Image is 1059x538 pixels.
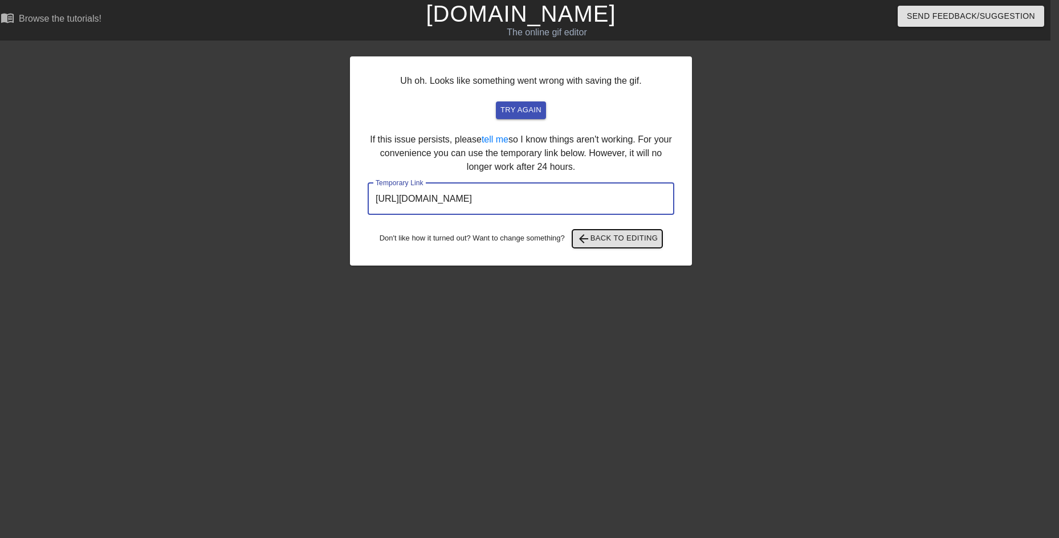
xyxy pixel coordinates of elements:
span: arrow_back [577,232,590,246]
div: Uh oh. Looks like something went wrong with saving the gif. If this issue persists, please so I k... [350,56,692,266]
button: Send Feedback/Suggestion [898,6,1044,27]
a: Browse the tutorials! [1,11,101,28]
span: menu_book [1,11,14,25]
span: Send Feedback/Suggestion [907,9,1035,23]
button: Back to Editing [572,230,663,248]
a: tell me [482,134,508,144]
div: The online gif editor [350,26,743,39]
button: try again [496,101,546,119]
input: bare [368,183,674,215]
a: [DOMAIN_NAME] [426,1,616,26]
div: Don't like how it turned out? Want to change something? [368,230,674,248]
div: Browse the tutorials! [19,14,101,23]
span: Back to Editing [577,232,658,246]
span: try again [500,104,541,117]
